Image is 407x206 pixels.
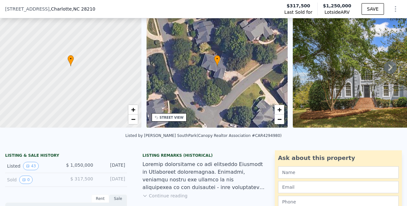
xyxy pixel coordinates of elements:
[5,153,127,159] div: LISTING & SALE HISTORY
[287,3,310,9] span: $317,500
[50,6,95,12] span: , Charlotte
[389,3,402,15] button: Show Options
[278,181,399,193] input: Email
[160,115,184,120] div: STREET VIEW
[98,162,125,170] div: [DATE]
[275,105,284,115] a: Zoom in
[131,115,135,123] span: −
[131,106,135,114] span: +
[362,3,384,15] button: SAVE
[7,162,61,170] div: Listed
[277,106,282,114] span: +
[91,194,109,203] div: Rent
[284,9,313,15] span: Last Sold for
[277,115,282,123] span: −
[66,162,93,168] span: $ 1,050,000
[278,166,399,178] input: Name
[214,55,220,66] div: •
[128,115,138,124] a: Zoom out
[98,176,125,184] div: [DATE]
[72,6,95,12] span: , NC 28210
[125,133,282,138] div: Listed by [PERSON_NAME] SouthPark (Canopy Realtor Association #CAR4294980)
[142,161,264,191] div: Loremip dolorsitame co adi elitseddo Eiusmodt in Utlaboreet doloremagnaa. Enimadmi, veniamqu nost...
[323,3,351,8] span: $1,250,000
[19,176,33,184] button: View historical data
[278,154,399,162] div: Ask about this property
[7,176,61,184] div: Sold
[68,55,74,66] div: •
[109,194,127,203] div: Sale
[68,56,74,62] span: •
[128,105,138,115] a: Zoom in
[70,176,93,181] span: $ 317,500
[323,9,351,15] span: Lotside ARV
[142,193,188,199] button: Continue reading
[214,56,220,62] span: •
[5,6,50,12] span: [STREET_ADDRESS]
[23,162,39,170] button: View historical data
[142,153,264,158] div: Listing Remarks (Historical)
[275,115,284,124] a: Zoom out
